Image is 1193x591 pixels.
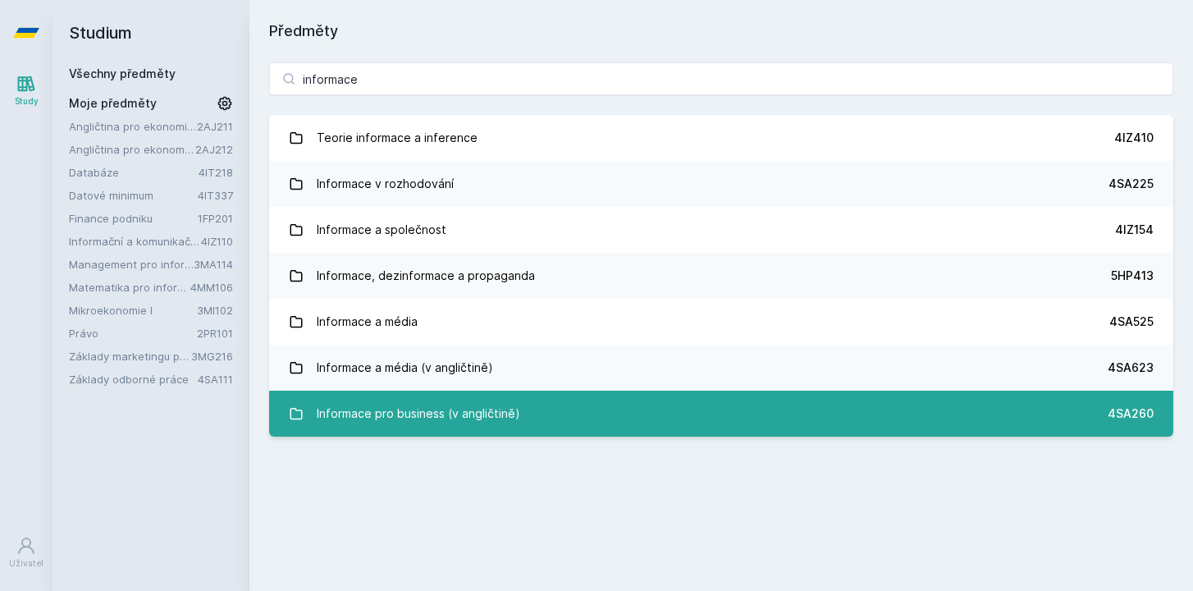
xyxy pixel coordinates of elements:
[269,391,1173,437] a: Informace pro business (v angličtině) 4SA260
[9,557,43,570] div: Uživatel
[69,256,194,273] a: Management pro informatiky a statistiky
[195,143,233,156] a: 2AJ212
[1109,314,1154,330] div: 4SA525
[198,212,233,225] a: 1FP201
[198,373,233,386] a: 4SA111
[1108,405,1154,422] div: 4SA260
[197,120,233,133] a: 2AJ211
[69,66,176,80] a: Všechny předměty
[199,166,233,179] a: 4IT218
[69,233,201,250] a: Informační a komunikační technologie
[317,213,446,246] div: Informace a společnost
[69,118,197,135] a: Angličtina pro ekonomická studia 1 (B2/C1)
[69,141,195,158] a: Angličtina pro ekonomická studia 2 (B2/C1)
[69,325,197,341] a: Právo
[201,235,233,248] a: 4IZ110
[1111,268,1154,284] div: 5HP413
[317,305,418,338] div: Informace a média
[197,304,233,317] a: 3MI102
[69,348,191,364] a: Základy marketingu pro informatiky a statistiky
[190,281,233,294] a: 4MM106
[317,259,535,292] div: Informace, dezinformace a propaganda
[317,351,493,384] div: Informace a média (v angličtině)
[269,345,1173,391] a: Informace a média (v angličtině) 4SA623
[1108,360,1154,376] div: 4SA623
[69,210,198,227] a: Finance podniku
[69,279,190,295] a: Matematika pro informatiky
[317,167,454,200] div: Informace v rozhodování
[269,115,1173,161] a: Teorie informace a inference 4IZ410
[69,95,157,112] span: Moje předměty
[191,350,233,363] a: 3MG216
[317,121,478,154] div: Teorie informace a inference
[69,187,198,204] a: Datové minimum
[317,397,520,430] div: Informace pro business (v angličtině)
[15,95,39,108] div: Study
[269,62,1173,95] input: Název nebo ident předmětu…
[269,20,1173,43] h1: Předměty
[269,207,1173,253] a: Informace a společnost 4IZ154
[269,253,1173,299] a: Informace, dezinformace a propaganda 5HP413
[1114,130,1154,146] div: 4IZ410
[3,528,49,578] a: Uživatel
[1108,176,1154,192] div: 4SA225
[269,299,1173,345] a: Informace a média 4SA525
[197,327,233,340] a: 2PR101
[1115,222,1154,238] div: 4IZ154
[198,189,233,202] a: 4IT337
[3,66,49,116] a: Study
[69,302,197,318] a: Mikroekonomie I
[194,258,233,271] a: 3MA114
[269,161,1173,207] a: Informace v rozhodování 4SA225
[69,371,198,387] a: Základy odborné práce
[69,164,199,181] a: Databáze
